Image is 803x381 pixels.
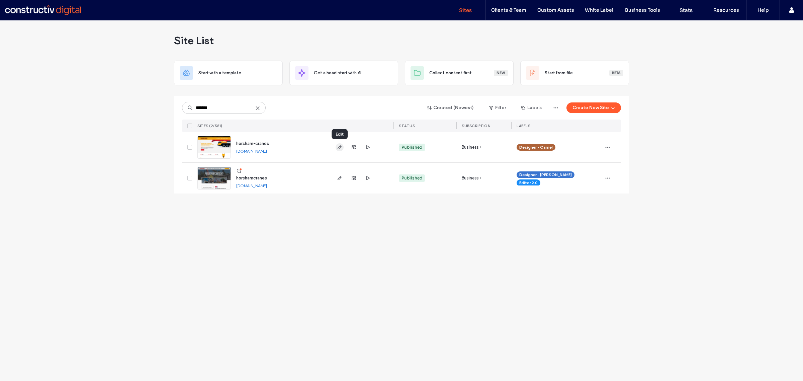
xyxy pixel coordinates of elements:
div: Published [401,175,422,181]
button: Create New Site [566,102,621,113]
label: Custom Assets [537,7,574,13]
button: Filter [482,102,513,113]
span: LABELS [517,124,530,128]
span: Start from file [545,70,573,76]
span: Editor 2.0 [519,180,538,186]
a: [DOMAIN_NAME] [236,149,267,154]
div: Published [401,144,422,150]
span: Site List [174,34,214,47]
a: horsham-cranes [236,141,269,146]
button: Created (Newest) [421,102,480,113]
label: Sites [459,7,472,13]
label: Resources [713,7,739,13]
div: Collect content firstNew [405,61,514,85]
span: Designer - [PERSON_NAME] [519,172,572,178]
label: Clients & Team [491,7,526,13]
span: Business+ [462,175,481,181]
span: horshamcranes [236,175,267,180]
div: Edit [332,129,348,139]
label: Help [757,7,769,13]
span: SUBSCRIPTION [462,124,490,128]
span: Start with a template [198,70,241,76]
a: horshamcranes [236,175,267,181]
span: Collect content first [429,70,472,76]
label: White Label [585,7,613,13]
span: Business+ [462,144,481,151]
span: Get a head start with AI [314,70,361,76]
a: [DOMAIN_NAME] [236,183,267,188]
div: New [494,70,508,76]
label: Stats [680,7,693,13]
div: Beta [609,70,623,76]
span: SITES (2/581) [197,124,222,128]
button: Labels [515,102,548,113]
div: Start from fileBeta [520,61,629,85]
span: STATUS [399,124,415,128]
span: Designer - Camel [519,144,553,150]
div: Start with a template [174,61,283,85]
div: Get a head start with AI [289,61,398,85]
label: Business Tools [625,7,660,13]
